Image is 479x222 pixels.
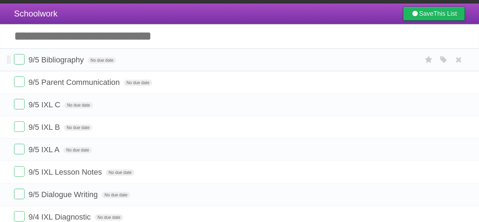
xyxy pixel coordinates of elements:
span: No due date [64,102,93,108]
b: This List [433,10,457,17]
span: No due date [64,125,92,131]
label: Done [14,211,25,222]
span: No due date [95,214,123,221]
span: 9/5 IXL A [28,145,61,154]
label: Done [14,99,25,109]
label: Done [14,189,25,199]
span: Schoolwork [14,9,58,18]
a: SaveThis List [403,7,465,21]
span: No due date [102,192,130,198]
label: Done [14,54,25,65]
label: Done [14,76,25,87]
span: 9/5 IXL C [28,100,62,109]
span: 9/4 IXL Diagnostic [28,213,93,221]
label: Done [14,166,25,177]
span: No due date [63,147,92,153]
span: 9/5 Dialogue Writing [28,190,100,199]
label: Star task [422,54,436,66]
span: No due date [106,169,134,176]
label: Done [14,144,25,154]
span: No due date [124,80,152,86]
span: 9/5 IXL B [28,123,62,132]
span: No due date [88,57,116,63]
label: Done [14,121,25,132]
span: 9/5 Parent Communication [28,78,121,87]
span: 9/5 IXL Lesson Notes [28,168,104,176]
span: 9/5 Bibliography [28,55,86,64]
